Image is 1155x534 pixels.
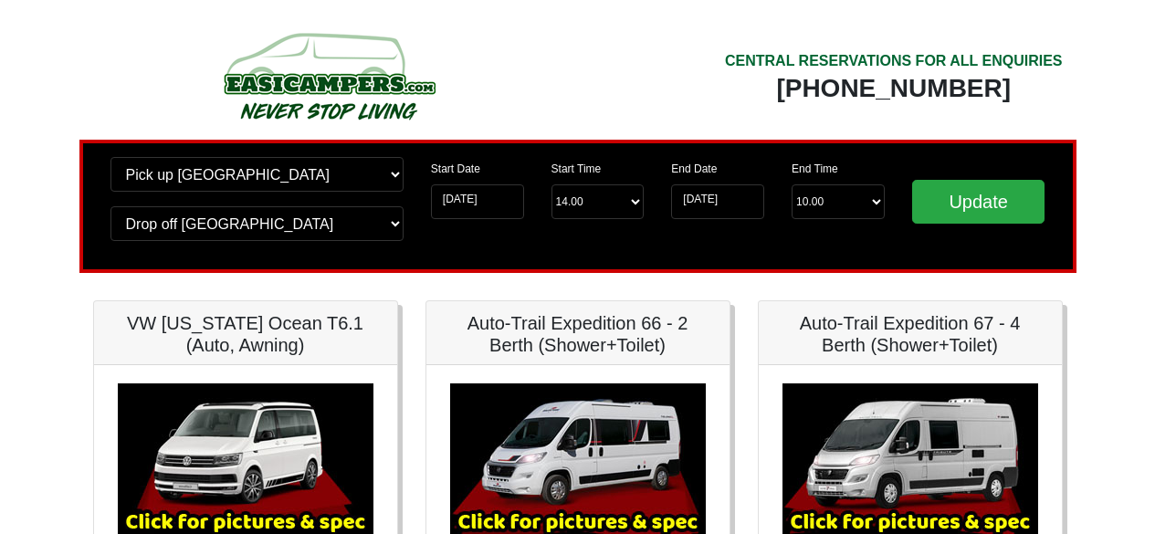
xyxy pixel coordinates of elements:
[431,161,480,177] label: Start Date
[912,180,1045,224] input: Update
[792,161,838,177] label: End Time
[445,312,711,356] h5: Auto-Trail Expedition 66 - 2 Berth (Shower+Toilet)
[671,161,717,177] label: End Date
[112,312,379,356] h5: VW [US_STATE] Ocean T6.1 (Auto, Awning)
[725,50,1063,72] div: CENTRAL RESERVATIONS FOR ALL ENQUIRIES
[431,184,524,219] input: Start Date
[551,161,602,177] label: Start Time
[155,26,502,126] img: campers-checkout-logo.png
[671,184,764,219] input: Return Date
[725,72,1063,105] div: [PHONE_NUMBER]
[777,312,1044,356] h5: Auto-Trail Expedition 67 - 4 Berth (Shower+Toilet)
